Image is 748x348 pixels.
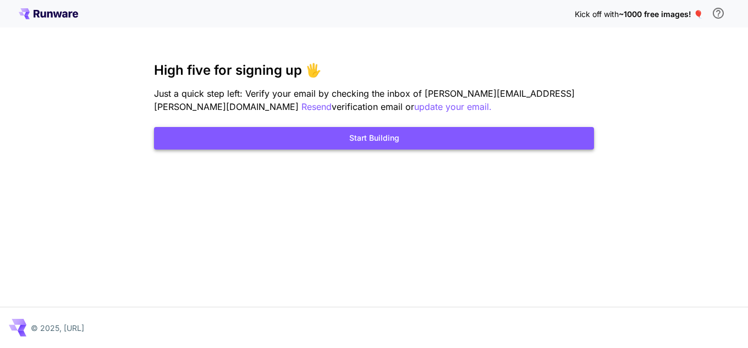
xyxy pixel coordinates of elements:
[575,9,619,19] span: Kick off with
[154,63,594,78] h3: High five for signing up 🖐️
[154,127,594,150] button: Start Building
[154,88,575,112] span: Just a quick step left: Verify your email by checking the inbox of [PERSON_NAME][EMAIL_ADDRESS][P...
[332,101,414,112] span: verification email or
[707,2,729,24] button: In order to qualify for free credit, you need to sign up with a business email address and click ...
[31,322,84,334] p: © 2025, [URL]
[301,100,332,114] button: Resend
[619,9,703,19] span: ~1000 free images! 🎈
[414,100,492,114] button: update your email.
